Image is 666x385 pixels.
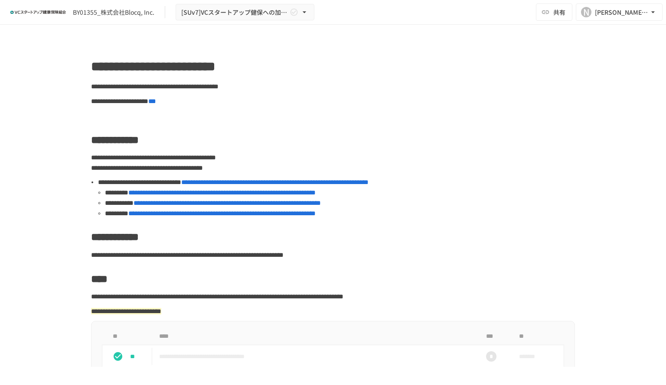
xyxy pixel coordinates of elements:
[109,348,127,365] button: status
[181,7,288,18] span: [SUv7]VCスタートアップ健保への加入申請手続き
[176,4,314,21] button: [SUv7]VCスタートアップ健保への加入申請手続き
[581,7,591,17] div: N
[553,7,565,17] span: 共有
[536,3,572,21] button: 共有
[73,8,154,17] div: BY01355_株式会社Blocq, Inc.
[576,3,663,21] button: N[PERSON_NAME][DOMAIN_NAME][EMAIL_ADDRESS][DOMAIN_NAME]
[595,7,649,18] div: [PERSON_NAME][DOMAIN_NAME][EMAIL_ADDRESS][DOMAIN_NAME]
[10,5,66,19] img: ZDfHsVrhrXUoWEWGWYf8C4Fv4dEjYTEDCNvmL73B7ox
